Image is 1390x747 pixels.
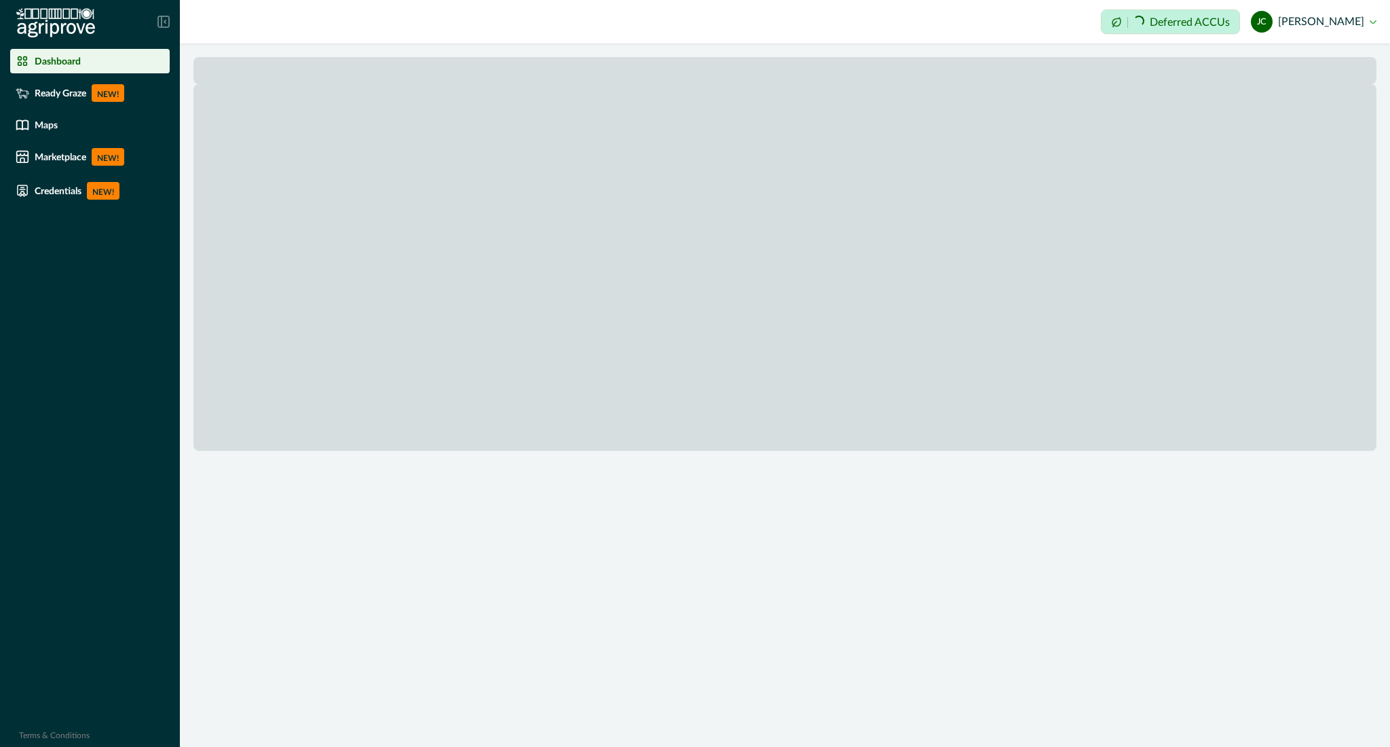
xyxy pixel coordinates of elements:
[10,143,170,171] a: MarketplaceNEW!
[87,182,119,200] p: NEW!
[35,120,58,130] p: Maps
[35,56,81,67] p: Dashboard
[16,8,95,38] img: Logo
[10,49,170,73] a: Dashboard
[10,177,170,205] a: CredentialsNEW!
[10,79,170,107] a: Ready GrazeNEW!
[35,88,86,98] p: Ready Graze
[92,148,124,166] p: NEW!
[1251,5,1376,38] button: justin costello[PERSON_NAME]
[19,731,90,740] a: Terms & Conditions
[10,113,170,137] a: Maps
[1150,17,1230,27] p: Deferred ACCUs
[35,185,81,196] p: Credentials
[35,151,86,162] p: Marketplace
[92,84,124,102] p: NEW!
